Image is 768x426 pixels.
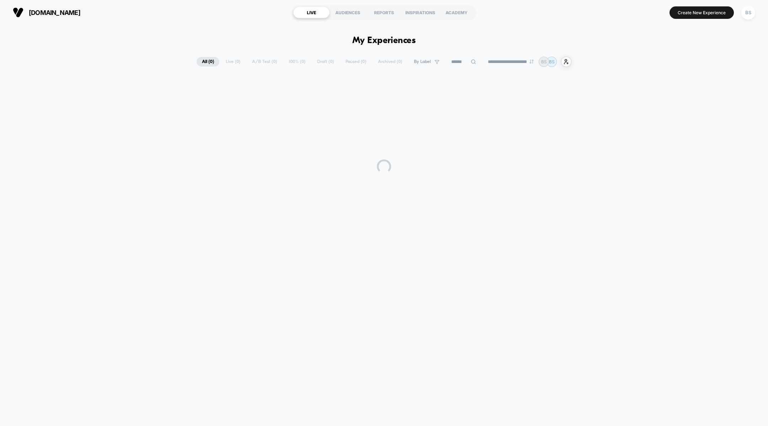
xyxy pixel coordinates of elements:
p: BS [549,59,555,64]
div: BS [741,6,755,20]
div: ACADEMY [438,7,475,18]
button: BS [739,5,757,20]
div: AUDIENCES [330,7,366,18]
button: Create New Experience [670,6,734,19]
button: [DOMAIN_NAME] [11,7,82,18]
div: INSPIRATIONS [402,7,438,18]
p: BS [541,59,547,64]
div: LIVE [293,7,330,18]
img: Visually logo [13,7,23,18]
img: end [529,59,534,64]
span: [DOMAIN_NAME] [29,9,80,16]
h1: My Experiences [352,36,416,46]
span: By Label [414,59,431,64]
span: All ( 0 ) [197,57,219,67]
div: REPORTS [366,7,402,18]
